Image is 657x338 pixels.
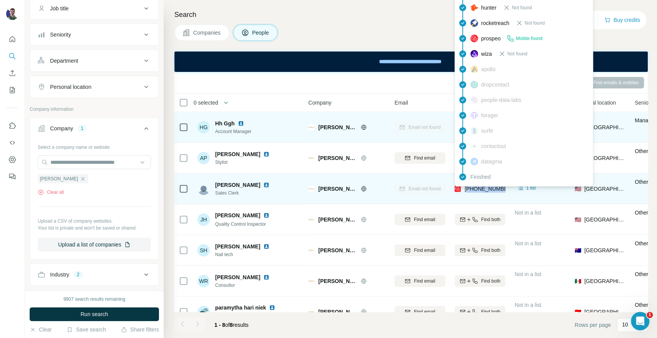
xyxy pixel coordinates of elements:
img: provider wiza logo [470,50,478,58]
span: surfe [481,127,493,135]
span: Personal location [575,99,616,107]
button: My lists [6,83,18,97]
span: Other [635,148,648,154]
span: 🇮🇩 [575,308,581,316]
img: provider contactout logo [470,144,478,148]
span: Not in a list [515,240,541,246]
img: LinkedIn logo [269,305,275,311]
span: [PERSON_NAME] [215,273,260,281]
button: Industry2 [30,265,159,284]
div: Seniority [50,31,71,38]
span: [PERSON_NAME] [40,175,78,182]
button: Department [30,52,159,70]
span: rocketreach [481,19,509,27]
button: Use Surfe on LinkedIn [6,119,18,133]
p: 10 [622,321,628,328]
span: Rows per page [575,321,611,329]
p: Upload a CSV of company websites. [38,218,151,225]
span: people-data-labs [481,96,521,104]
span: 8 [230,322,233,328]
button: Find both [455,245,505,256]
span: [PERSON_NAME] [318,308,357,316]
img: Logo of Sally Hansen [308,186,314,192]
p: Your list is private and won't be saved or shared. [38,225,151,231]
span: dropcontact [481,81,509,88]
img: provider dropcontact logo [470,81,478,88]
span: Other [635,271,648,277]
span: apollo [481,65,495,73]
span: Nail tech [215,251,272,258]
button: Find both [455,275,505,287]
button: Find email [395,275,445,287]
button: Find both [455,306,505,318]
span: Not in a list [515,302,541,308]
span: datagma [481,158,502,165]
span: hunter [481,4,497,12]
div: 1 [78,125,87,132]
span: 1 - 8 [214,322,225,328]
button: Company1 [30,119,159,141]
span: Not found [512,4,532,11]
span: Find both [481,247,500,254]
img: Logo of Sally Hansen [308,216,314,223]
span: Hh Ggh [215,120,235,127]
span: Companies [193,29,221,37]
img: Logo of Sally Hansen [308,247,314,253]
button: Share filters [121,326,159,333]
span: 1 list [526,185,536,191]
iframe: Banner [174,52,648,72]
button: Find email [395,306,445,318]
span: [GEOGRAPHIC_DATA] [584,185,625,193]
span: Find email [414,216,435,223]
img: provider forager logo [470,112,478,119]
div: JH [197,213,210,226]
span: contactout [481,142,506,150]
span: [PERSON_NAME] [318,154,357,162]
button: Use Surfe API [6,136,18,150]
div: Company [50,125,73,132]
span: [PERSON_NAME] [318,123,357,131]
span: [GEOGRAPHIC_DATA] [584,123,625,131]
img: Logo of Sally Hansen [308,309,314,315]
button: Find both [455,214,505,225]
span: [GEOGRAPHIC_DATA] [584,216,625,223]
button: Personal location [30,78,159,96]
img: Avatar [197,183,210,195]
button: Feedback [6,170,18,183]
span: [GEOGRAPHIC_DATA] [584,308,625,316]
div: AP [197,152,210,164]
div: 9907 search results remaining [64,296,125,303]
span: [PERSON_NAME] [215,243,260,250]
span: Account Manager [215,128,251,135]
span: Sales Clerk [215,190,272,196]
span: Not in a list [515,210,541,216]
p: Company information [30,106,159,113]
button: Dashboard [6,153,18,167]
div: Select a company name or website [38,141,151,151]
span: Stylist [215,159,272,166]
span: Mobile found [516,35,542,42]
span: 🇲🇽 [575,277,581,285]
button: Find email [395,214,445,225]
img: provider people-data-labs logo [470,97,478,103]
span: Find email [414,155,435,162]
span: Find both [481,278,500,285]
span: Run search [80,310,108,318]
img: provider surfe logo [470,127,478,135]
span: [GEOGRAPHIC_DATA] [584,154,625,162]
span: 1 [647,312,653,318]
span: prospeo [481,35,501,42]
button: Run search [30,307,159,321]
span: [GEOGRAPHIC_DATA] [584,246,625,254]
img: provider rocketreach logo [470,19,478,27]
span: [PERSON_NAME] [318,277,357,285]
span: Finished [470,173,491,181]
div: WR [197,275,210,287]
span: Manager [635,117,656,123]
span: [PERSON_NAME] [215,181,260,189]
span: [PERSON_NAME] [318,216,357,223]
div: Personal location [50,83,91,91]
span: 🇺🇸 [575,216,581,223]
img: provider hunter logo [470,4,478,11]
img: Logo of Sally Hansen [308,124,314,130]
